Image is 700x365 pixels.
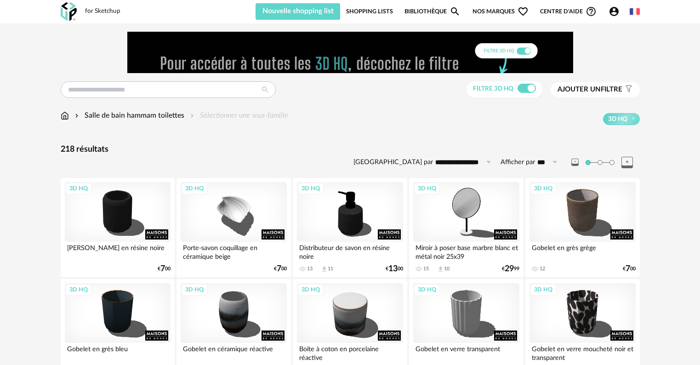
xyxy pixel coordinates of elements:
span: Centre d'aideHelp Circle Outline icon [540,6,597,17]
span: 3D HQ [608,115,627,123]
div: Gobelet en grès bleu [65,343,171,361]
div: Salle de bain hammam toilettes [73,110,184,121]
img: svg+xml;base64,PHN2ZyB3aWR0aD0iMTYiIGhlaWdodD0iMTYiIHZpZXdCb3g9IjAgMCAxNiAxNiIgZmlsbD0ibm9uZSIgeG... [73,110,80,121]
div: Miroir à poser base marbre blanc et métal noir 25x39 [413,242,519,260]
img: svg+xml;base64,PHN2ZyB3aWR0aD0iMTYiIGhlaWdodD0iMTciIHZpZXdCb3g9IjAgMCAxNiAxNyIgZmlsbD0ibm9uZSIgeG... [61,110,69,121]
span: Help Circle Outline icon [586,6,597,17]
img: OXP [61,2,77,21]
div: 12 [540,266,545,272]
div: [PERSON_NAME] en résine noire [65,242,171,260]
span: filtre [558,85,622,94]
span: Heart Outline icon [518,6,529,17]
div: 3D HQ [414,182,440,194]
img: fr [630,6,640,17]
span: Download icon [437,266,444,273]
div: Gobelet en verre transparent [413,343,519,361]
a: 3D HQ [PERSON_NAME] en résine noire €700 [61,178,175,277]
div: 3D HQ [530,284,557,296]
span: Nos marques [472,3,529,20]
div: 3D HQ [65,182,92,194]
span: Download icon [321,266,328,273]
div: Gobelet en verre moucheté noir et transparent [529,343,635,361]
div: Distributeur de savon en résine noire [297,242,403,260]
div: 3D HQ [181,182,208,194]
div: 3D HQ [65,284,92,296]
span: Account Circle icon [609,6,620,17]
div: € 00 [274,266,287,272]
div: 11 [328,266,333,272]
div: 3D HQ [530,182,557,194]
span: 7 [160,266,165,272]
a: BibliothèqueMagnify icon [404,3,461,20]
button: Ajouter unfiltre Filter icon [551,82,640,97]
span: 7 [277,266,281,272]
div: 3D HQ [297,284,324,296]
span: 7 [626,266,630,272]
button: Nouvelle shopping list [256,3,341,20]
span: Nouvelle shopping list [262,7,334,15]
img: FILTRE%20HQ%20NEW_V1%20(4).gif [127,32,573,73]
div: € 00 [386,266,403,272]
div: 15 [423,266,429,272]
div: 10 [444,266,450,272]
span: 13 [388,266,398,272]
span: Ajouter un [558,86,601,93]
div: 13 [307,266,313,272]
div: Gobelet en céramique réactive [181,343,286,361]
div: 3D HQ [181,284,208,296]
span: Filter icon [622,85,633,94]
div: Boîte à coton en porcelaine réactive [297,343,403,361]
a: 3D HQ Distributeur de savon en résine noire 13 Download icon 11 €1300 [293,178,407,277]
div: 3D HQ [297,182,324,194]
label: Afficher par [501,158,535,167]
div: € 00 [158,266,171,272]
a: 3D HQ Gobelet en grès grège 12 €700 [525,178,639,277]
div: € 99 [502,266,519,272]
div: Porte-savon coquillage en céramique beige [181,242,286,260]
a: Shopping Lists [346,3,393,20]
span: 29 [505,266,514,272]
div: for Sketchup [85,7,120,16]
span: Account Circle icon [609,6,624,17]
div: Gobelet en grès grège [529,242,635,260]
span: Magnify icon [450,6,461,17]
div: 218 résultats [61,144,640,155]
div: 3D HQ [414,284,440,296]
a: 3D HQ Miroir à poser base marbre blanc et métal noir 25x39 15 Download icon 10 €2999 [409,178,523,277]
a: 3D HQ Porte-savon coquillage en céramique beige €700 [176,178,290,277]
span: Filtre 3D HQ [473,86,513,92]
label: [GEOGRAPHIC_DATA] par [353,158,433,167]
div: € 00 [623,266,636,272]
